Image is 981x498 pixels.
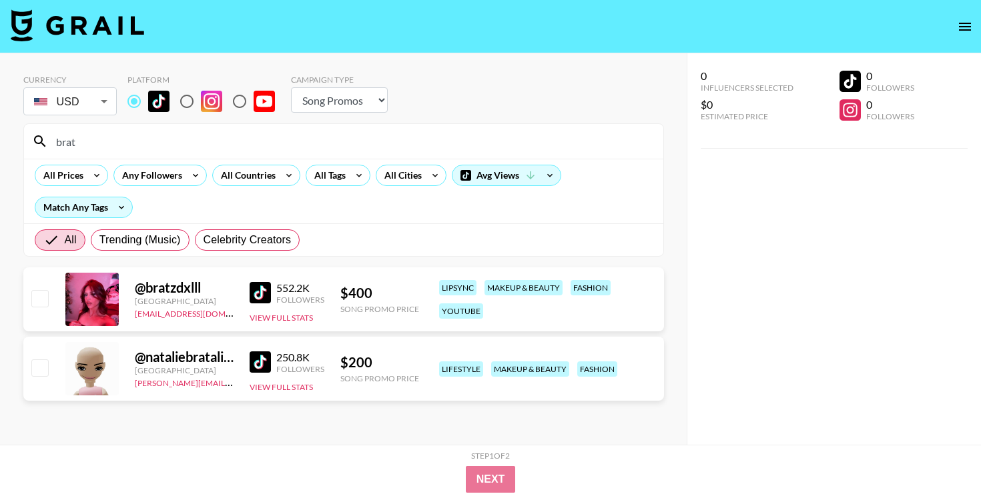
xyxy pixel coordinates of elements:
span: Celebrity Creators [204,232,292,248]
button: View Full Stats [250,313,313,323]
div: Song Promo Price [340,304,419,314]
img: Grail Talent [11,9,144,41]
div: makeup & beauty [484,280,563,295]
img: TikTok [148,91,170,112]
div: makeup & beauty [491,361,569,377]
img: Instagram [201,91,222,112]
input: Search by User Name [48,131,655,152]
div: [GEOGRAPHIC_DATA] [135,365,234,375]
div: fashion [577,361,617,377]
div: 250.8K [276,351,324,364]
div: 552.2K [276,281,324,295]
div: Avg Views [452,165,561,185]
a: [EMAIL_ADDRESS][DOMAIN_NAME] [135,306,269,319]
div: Match Any Tags [35,197,132,217]
div: Step 1 of 2 [471,451,510,461]
div: 0 [866,69,914,83]
div: Estimated Price [701,111,793,121]
div: $ 200 [340,354,419,371]
div: All Prices [35,165,86,185]
div: USD [26,90,114,113]
span: All [65,232,77,248]
div: Platform [127,75,286,85]
div: Followers [276,364,324,374]
div: Followers [276,295,324,305]
button: open drawer [952,13,978,40]
img: TikTok [250,282,271,303]
div: Followers [866,111,914,121]
div: Followers [866,83,914,93]
div: fashion [571,280,611,295]
div: Campaign Type [291,75,388,85]
div: 0 [701,69,793,83]
div: [GEOGRAPHIC_DATA] [135,296,234,306]
div: Currency [23,75,117,85]
div: All Countries [213,165,278,185]
div: @ nataliebratalie0 [135,349,234,365]
div: lipsync [439,280,476,295]
div: All Tags [306,165,348,185]
img: YouTube [254,91,275,112]
div: Any Followers [114,165,185,185]
span: Trending (Music) [99,232,181,248]
button: View Full Stats [250,382,313,392]
div: $ 400 [340,285,419,301]
div: @ bratzdxlll [135,279,234,296]
div: youtube [439,303,483,319]
img: TikTok [250,351,271,373]
div: lifestyle [439,361,483,377]
iframe: Drift Widget Chat Controller [914,431,965,482]
div: Song Promo Price [340,373,419,383]
div: $0 [701,98,793,111]
div: All Cities [376,165,424,185]
a: [PERSON_NAME][EMAIL_ADDRESS][PERSON_NAME][DOMAIN_NAME] [135,375,396,388]
div: Influencers Selected [701,83,793,93]
div: 0 [866,98,914,111]
button: Next [466,466,516,493]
